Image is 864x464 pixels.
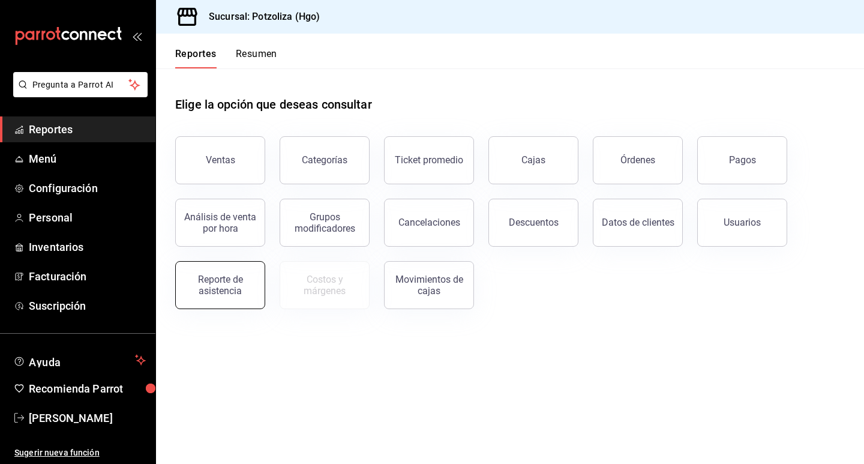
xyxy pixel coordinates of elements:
[398,217,460,228] div: Cancelaciones
[175,261,265,309] button: Reporte de asistencia
[488,136,578,184] a: Cajas
[620,154,655,166] div: Órdenes
[287,274,362,297] div: Costos y márgenes
[13,72,148,97] button: Pregunta a Parrot AI
[384,261,474,309] button: Movimientos de cajas
[697,136,787,184] button: Pagos
[8,87,148,100] a: Pregunta a Parrot AI
[175,48,277,68] div: navigation tabs
[175,136,265,184] button: Ventas
[29,353,130,367] span: Ayuda
[29,239,146,255] span: Inventarios
[488,199,578,247] button: Descuentos
[384,199,474,247] button: Cancelaciones
[29,268,146,285] span: Facturación
[132,31,142,41] button: open_drawer_menu
[280,261,370,309] button: Contrata inventarios para ver este reporte
[29,298,146,314] span: Suscripción
[29,151,146,167] span: Menú
[29,381,146,397] span: Recomienda Parrot
[206,154,235,166] div: Ventas
[29,180,146,196] span: Configuración
[729,154,756,166] div: Pagos
[287,211,362,234] div: Grupos modificadores
[280,136,370,184] button: Categorías
[175,95,372,113] h1: Elige la opción que deseas consultar
[29,410,146,426] span: [PERSON_NAME]
[199,10,320,24] h3: Sucursal: Potzoliza (Hgo)
[384,136,474,184] button: Ticket promedio
[509,217,559,228] div: Descuentos
[724,217,761,228] div: Usuarios
[14,447,146,459] span: Sugerir nueva función
[280,199,370,247] button: Grupos modificadores
[32,79,129,91] span: Pregunta a Parrot AI
[593,199,683,247] button: Datos de clientes
[236,48,277,68] button: Resumen
[392,274,466,297] div: Movimientos de cajas
[183,274,257,297] div: Reporte de asistencia
[29,209,146,226] span: Personal
[521,153,546,167] div: Cajas
[175,199,265,247] button: Análisis de venta por hora
[302,154,347,166] div: Categorías
[183,211,257,234] div: Análisis de venta por hora
[697,199,787,247] button: Usuarios
[593,136,683,184] button: Órdenes
[602,217,674,228] div: Datos de clientes
[395,154,463,166] div: Ticket promedio
[29,121,146,137] span: Reportes
[175,48,217,68] button: Reportes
